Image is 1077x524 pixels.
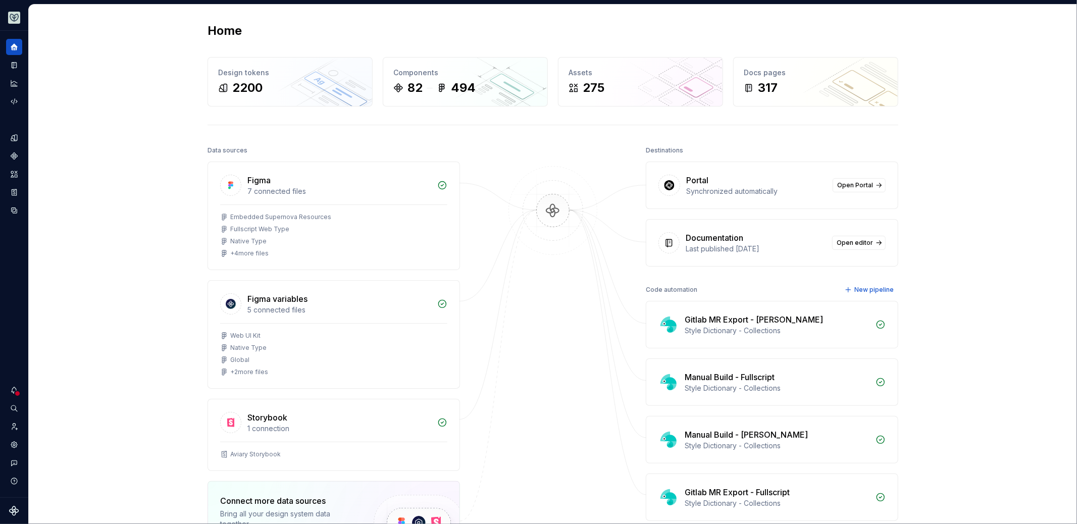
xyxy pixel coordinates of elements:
[832,236,886,250] a: Open editor
[230,213,331,221] div: Embedded Supernova Resources
[646,143,683,158] div: Destinations
[558,57,723,107] a: Assets275
[230,225,289,233] div: Fullscript Web Type
[685,429,808,441] div: Manual Build - [PERSON_NAME]
[247,411,287,424] div: Storybook
[407,80,423,96] div: 82
[6,148,22,164] a: Components
[686,174,708,186] div: Portal
[230,249,269,257] div: + 4 more files
[842,283,898,297] button: New pipeline
[685,371,775,383] div: Manual Build - Fullscript
[247,174,271,186] div: Figma
[247,305,431,315] div: 5 connected files
[230,450,281,458] div: Aviary Storybook
[758,80,778,96] div: 317
[6,418,22,435] a: Invite team
[6,400,22,416] button: Search ⌘K
[9,506,19,516] svg: Supernova Logo
[685,486,790,498] div: Gitlab MR Export - Fullscript
[685,498,869,508] div: Style Dictionary - Collections
[8,12,20,24] img: 256e2c79-9abd-4d59-8978-03feab5a3943.png
[6,75,22,91] a: Analytics
[6,455,22,471] button: Contact support
[685,441,869,451] div: Style Dictionary - Collections
[232,80,263,96] div: 2200
[685,326,869,336] div: Style Dictionary - Collections
[247,186,431,196] div: 7 connected files
[220,495,356,507] div: Connect more data sources
[208,143,247,158] div: Data sources
[744,68,888,78] div: Docs pages
[6,437,22,453] a: Settings
[247,424,431,434] div: 1 connection
[6,130,22,146] a: Design tokens
[6,39,22,55] a: Home
[451,80,476,96] div: 494
[646,283,697,297] div: Code automation
[6,202,22,219] a: Data sources
[393,68,537,78] div: Components
[218,68,362,78] div: Design tokens
[6,184,22,200] a: Storybook stories
[6,166,22,182] a: Assets
[208,57,373,107] a: Design tokens2200
[383,57,548,107] a: Components82494
[686,186,827,196] div: Synchronized automatically
[6,93,22,110] a: Code automation
[230,344,267,352] div: Native Type
[837,181,873,189] span: Open Portal
[247,293,307,305] div: Figma variables
[230,237,267,245] div: Native Type
[6,382,22,398] button: Notifications
[6,57,22,73] a: Documentation
[583,80,604,96] div: 275
[685,313,823,326] div: Gitlab MR Export - [PERSON_NAME]
[208,399,460,471] a: Storybook1 connectionAviary Storybook
[686,232,743,244] div: Documentation
[854,286,894,294] span: New pipeline
[230,356,249,364] div: Global
[685,383,869,393] div: Style Dictionary - Collections
[230,332,261,340] div: Web UI Kit
[208,162,460,270] a: Figma7 connected filesEmbedded Supernova ResourcesFullscript Web TypeNative Type+4more files
[837,239,873,247] span: Open editor
[733,57,898,107] a: Docs pages317
[686,244,826,254] div: Last published [DATE]
[230,368,268,376] div: + 2 more files
[833,178,886,192] a: Open Portal
[208,280,460,389] a: Figma variables5 connected filesWeb UI KitNative TypeGlobal+2more files
[569,68,712,78] div: Assets
[208,23,242,39] h2: Home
